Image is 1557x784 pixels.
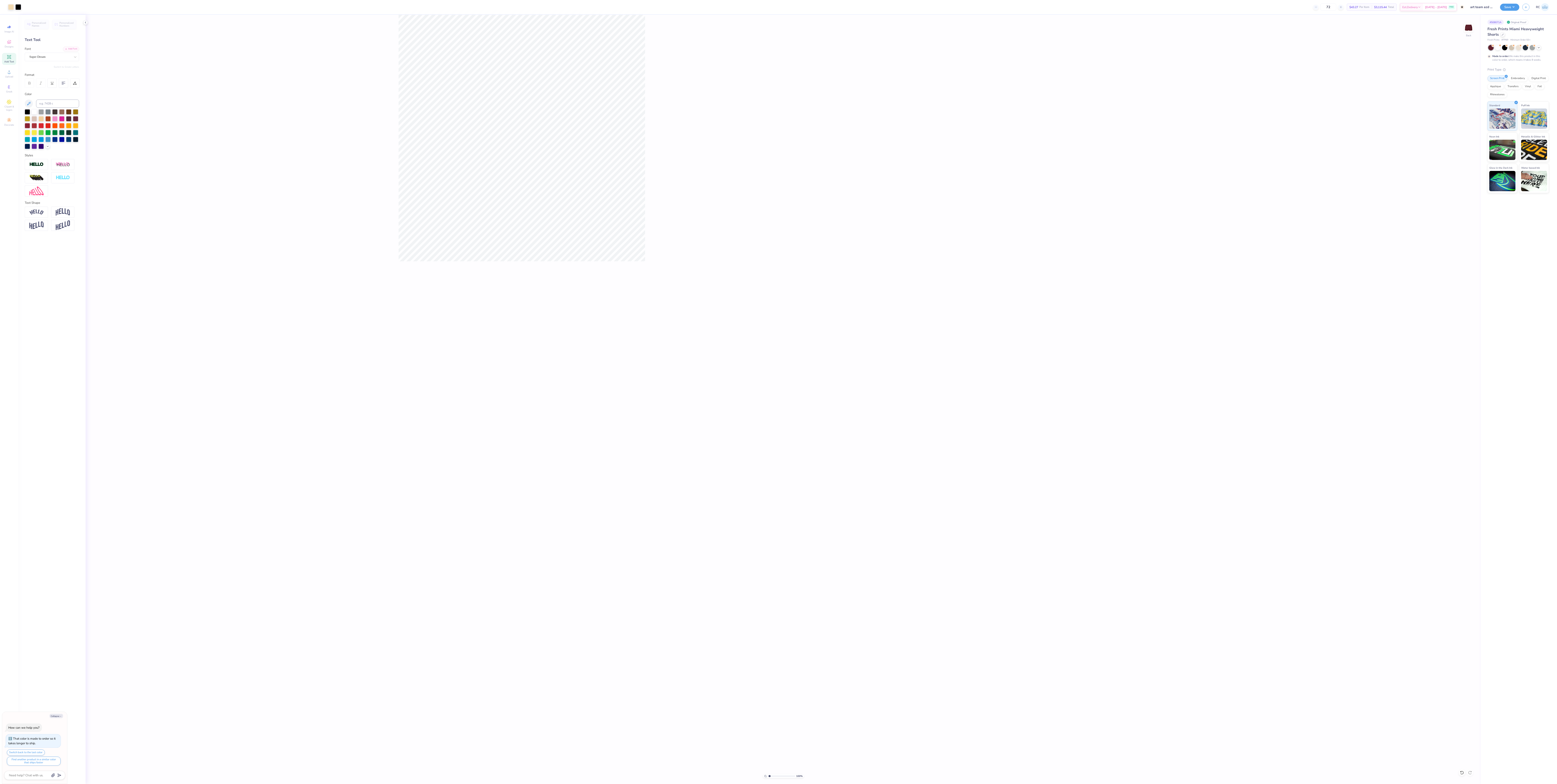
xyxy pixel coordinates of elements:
img: Puff Ink [1521,108,1547,129]
span: Clipart & logos [2,105,16,112]
span: Minimum Order: 50 + [1510,38,1531,42]
div: Transfers [1505,84,1521,90]
button: Switch back to the last color [7,750,45,755]
span: Water based Ink [1521,166,1540,170]
span: Est. Delivery [1402,5,1418,9]
div: Original Proof [1506,20,1528,25]
span: $43.27 [1349,5,1358,9]
span: Standard [1489,103,1500,107]
button: Find another product in a similar color that ships faster [7,757,61,766]
img: Water based Ink [1521,171,1547,191]
span: [DATE] - [DATE] [1425,5,1447,9]
span: Upload [5,75,13,78]
img: Flag [29,221,44,229]
div: Text Tool [25,37,79,43]
img: 3d Illusion [29,175,44,181]
input: e.g. 7428 c [36,100,79,108]
span: Greek [6,90,12,93]
div: Applique [1487,84,1504,90]
div: # 508071A [1487,20,1504,25]
div: Digital Print [1529,75,1548,82]
span: Add Text [4,60,14,63]
input: – – [1320,3,1336,11]
strong: Made to order: [1492,55,1509,58]
span: Per Item [1359,5,1369,9]
span: Image AI [4,30,14,33]
img: Rise [56,220,70,230]
div: Foil [1535,84,1544,90]
span: # FP89 [1501,38,1508,42]
span: Designs [5,45,14,48]
span: FREE [1449,6,1454,9]
input: Untitled Design [1467,3,1497,11]
span: Puff Ink [1521,103,1530,107]
img: Standard [1489,108,1515,129]
img: Neon Ink [1489,140,1515,160]
img: Free Distort [29,187,44,195]
div: Styles [25,153,79,158]
div: Rhinestones [1487,92,1507,98]
img: Back [1465,24,1473,32]
img: Rio Cabojoc [1541,3,1549,11]
button: Collapse [49,714,63,718]
span: Glow in the Dark Ink [1489,166,1512,170]
span: Personalized Names [32,21,46,27]
a: RC [1536,3,1549,11]
button: Save [1500,4,1519,11]
img: Arc [29,209,44,215]
span: Fresh Prints [1487,38,1499,42]
div: Vinyl [1522,84,1534,90]
span: Fresh Prints Miami Heavyweight Shorts [1487,27,1544,37]
img: Arch [56,208,70,216]
span: Total [1388,5,1394,9]
span: Decorate [4,123,14,127]
button: Switch to Greek Letters [54,65,79,69]
img: Shadow [56,162,70,167]
span: Neon Ink [1489,134,1499,139]
div: Embroidery [1508,75,1528,82]
div: We make this product in this color to order, which means it takes 8 weeks. [1492,54,1542,62]
label: Font [25,47,31,51]
img: Stroke [29,162,44,167]
div: Add Font [63,47,79,51]
div: How can we help you? [8,726,40,730]
img: Glow in the Dark Ink [1489,171,1515,191]
div: Screen Print [1487,75,1507,82]
div: Back [1466,34,1471,37]
span: Personalized Numbers [59,21,74,27]
div: Color [25,92,79,97]
span: 100 % [796,774,803,778]
div: Format [25,73,79,77]
span: RC [1536,5,1540,10]
div: That color is made to order so it takes longer to ship. [8,737,56,745]
span: Metallic & Glitter Ink [1521,134,1545,139]
div: Print Type [1487,67,1549,72]
span: $3,115.44 [1374,5,1387,9]
img: Negative Space [56,175,70,180]
div: Text Shape [25,201,79,205]
img: Metallic & Glitter Ink [1521,140,1547,160]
